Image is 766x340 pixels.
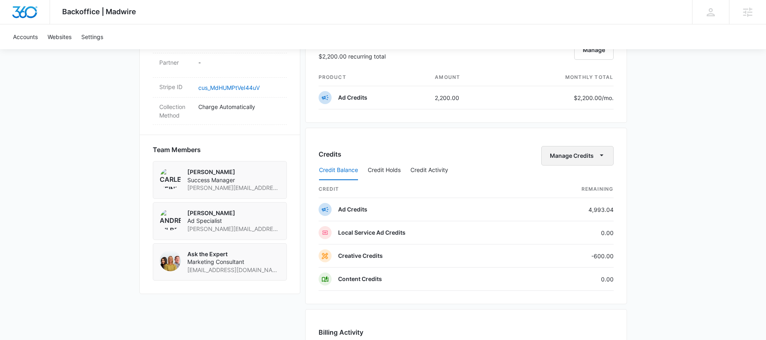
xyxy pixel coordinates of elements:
button: Credit Holds [368,161,401,180]
img: Ask the Expert [160,250,181,271]
td: 4,993.04 [527,198,614,221]
a: Websites [43,24,76,49]
p: $2,200.00 [574,94,614,102]
span: Success Manager [187,176,280,184]
td: 0.00 [527,221,614,244]
span: Backoffice | Madwire [62,7,136,16]
button: Manage Credits [541,146,614,166]
p: Ask the Expert [187,250,280,258]
p: - [198,58,280,67]
span: Team Members [153,145,201,155]
th: Remaining [527,181,614,198]
p: Local Service Ad Credits [338,229,406,237]
div: Partner- [153,53,287,78]
h3: Billing Activity [319,327,614,337]
a: cus_MdHUMPtVeI44uV [198,84,260,91]
button: Manage [574,40,614,60]
a: Accounts [8,24,43,49]
h3: Credits [319,149,341,159]
p: Charge Automatically [198,102,280,111]
td: 2,200.00 [428,86,504,109]
p: Ad Credits [338,94,367,102]
a: Settings [76,24,108,49]
p: Ad Credits [338,205,367,214]
span: [PERSON_NAME][EMAIL_ADDRESS][PERSON_NAME][DOMAIN_NAME] [187,184,280,192]
span: Marketing Consultant [187,258,280,266]
th: credit [319,181,527,198]
dt: Collection Method [159,102,192,120]
th: product [319,69,429,86]
dt: Partner [159,58,192,67]
img: Andrew Gilbert [160,209,181,230]
span: [PERSON_NAME][EMAIL_ADDRESS][PERSON_NAME][DOMAIN_NAME] [187,225,280,233]
span: Ad Specialist [187,217,280,225]
th: monthly total [505,69,614,86]
td: -600.00 [527,244,614,268]
p: [PERSON_NAME] [187,209,280,217]
button: Credit Activity [410,161,448,180]
p: $2,200.00 recurring total [319,52,386,61]
div: Stripe IDcus_MdHUMPtVeI44uV [153,78,287,98]
button: Credit Balance [319,161,358,180]
p: Creative Credits [338,252,383,260]
div: Collection MethodCharge Automatically [153,98,287,125]
td: 0.00 [527,268,614,291]
p: [PERSON_NAME] [187,168,280,176]
span: /mo. [602,94,614,101]
span: [EMAIL_ADDRESS][DOMAIN_NAME] [187,266,280,274]
dt: Stripe ID [159,83,192,91]
img: Carlee Heinmiller [160,168,181,189]
th: amount [428,69,504,86]
p: Content Credits [338,275,382,283]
